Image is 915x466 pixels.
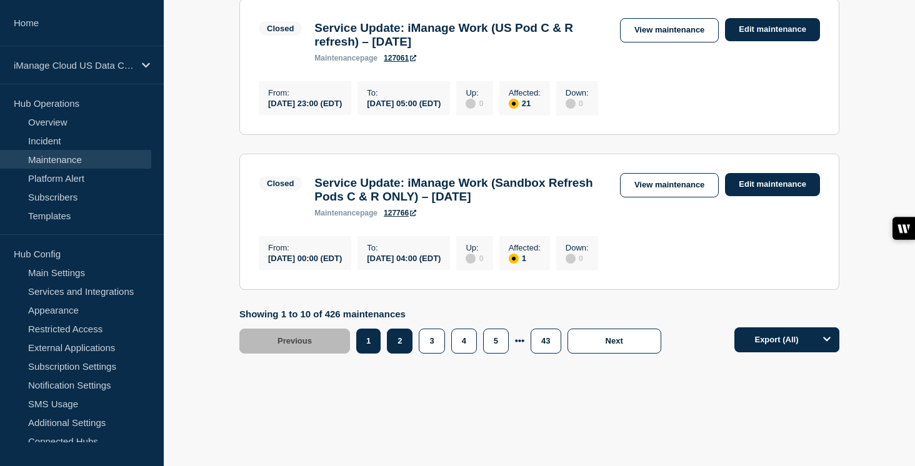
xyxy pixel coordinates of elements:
[466,243,483,252] p: Up :
[367,243,441,252] p: To :
[314,54,377,62] p: page
[509,88,541,97] p: Affected :
[268,252,342,263] div: [DATE] 00:00 (EDT)
[314,209,377,217] p: page
[268,243,342,252] p: From :
[314,54,360,62] span: maintenance
[466,99,476,109] div: disabled
[268,97,342,108] div: [DATE] 23:00 (EDT)
[734,327,839,352] button: Export (All)
[267,179,294,188] div: Closed
[725,18,820,41] a: Edit maintenance
[509,97,541,109] div: 21
[267,24,294,33] div: Closed
[483,329,509,354] button: 5
[566,243,589,252] p: Down :
[814,327,839,352] button: Options
[606,336,623,345] span: Next
[509,99,519,109] div: affected
[531,329,561,354] button: 43
[367,88,441,97] p: To :
[566,88,589,97] p: Down :
[466,252,483,264] div: 0
[239,309,667,319] p: Showing 1 to 10 of 426 maintenances
[277,336,312,345] span: Previous
[451,329,477,354] button: 4
[14,60,134,71] p: iManage Cloud US Data Center
[384,54,416,62] a: 127061
[466,88,483,97] p: Up :
[314,21,607,49] h3: Service Update: iManage Work (US Pod C & R refresh) – [DATE]
[509,243,541,252] p: Affected :
[268,88,342,97] p: From :
[314,176,607,204] h3: Service Update: iManage Work (Sandbox Refresh Pods C & R ONLY) – [DATE]
[566,97,589,109] div: 0
[566,254,576,264] div: disabled
[384,209,416,217] a: 127766
[620,18,719,42] a: View maintenance
[620,173,719,197] a: View maintenance
[239,329,350,354] button: Previous
[367,252,441,263] div: [DATE] 04:00 (EDT)
[314,209,360,217] span: maintenance
[509,254,519,264] div: affected
[419,329,444,354] button: 3
[466,97,483,109] div: 0
[566,99,576,109] div: disabled
[466,254,476,264] div: disabled
[387,329,412,354] button: 2
[566,252,589,264] div: 0
[725,173,820,196] a: Edit maintenance
[509,252,541,264] div: 1
[356,329,381,354] button: 1
[367,97,441,108] div: [DATE] 05:00 (EDT)
[567,329,661,354] button: Next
